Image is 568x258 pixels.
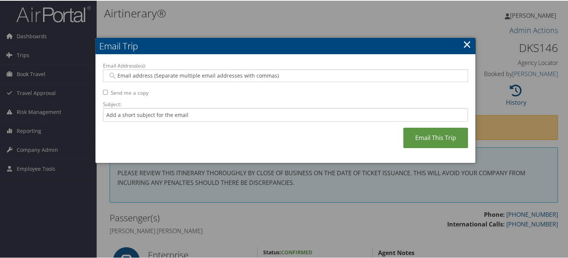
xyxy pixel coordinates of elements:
a: × [463,36,471,51]
a: Email This Trip [403,127,468,147]
label: Send me a copy [111,88,149,96]
input: Email address (Separate multiple email addresses with commas) [108,71,463,79]
h2: Email Trip [96,37,475,53]
label: Email Address(es): [103,61,468,69]
label: Subject: [103,100,468,107]
input: Add a short subject for the email [103,107,468,121]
